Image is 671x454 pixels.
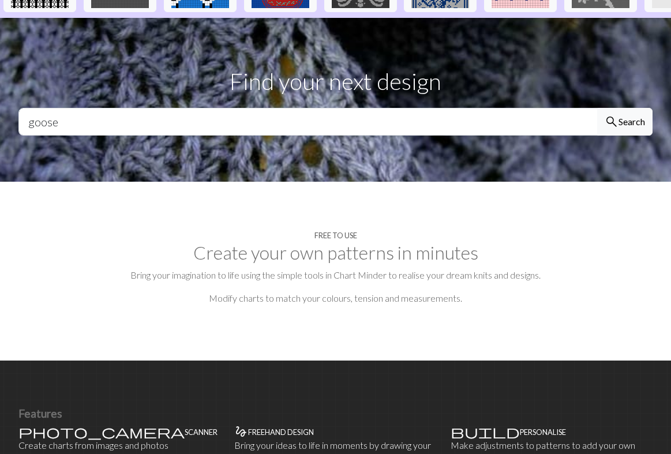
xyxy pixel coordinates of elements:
[451,423,520,440] span: build
[18,64,653,99] p: Find your next design
[18,268,653,282] p: Bring your imagination to life using the simple tools in Chart Minder to realise your dream knits...
[520,428,566,437] h4: Personalise
[18,438,220,452] p: Create charts from images and photos
[248,428,314,437] h4: Freehand design
[597,108,653,136] button: Search
[314,231,357,240] h4: Free to use
[605,114,618,130] span: search
[18,242,653,264] h2: Create your own patterns in minutes
[18,423,185,440] span: photo_camera
[18,291,653,305] p: Modify charts to match your colours, tension and measurements.
[18,407,653,420] h3: Features
[185,428,218,437] h4: Scanner
[234,423,248,440] span: gesture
